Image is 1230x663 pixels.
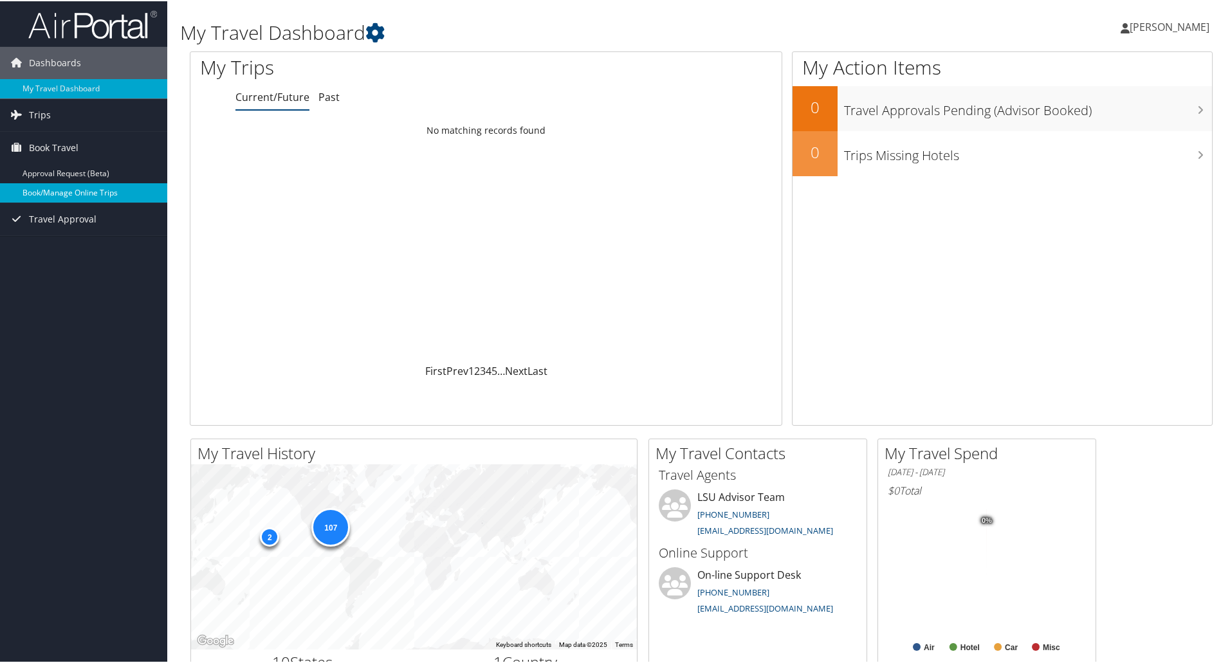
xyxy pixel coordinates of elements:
[197,441,637,463] h2: My Travel History
[194,631,237,648] a: Open this area in Google Maps (opens a new window)
[235,89,309,103] a: Current/Future
[1130,19,1209,33] span: [PERSON_NAME]
[491,363,497,377] a: 5
[888,482,1086,496] h6: Total
[480,363,486,377] a: 3
[1121,6,1222,45] a: [PERSON_NAME]
[425,363,446,377] a: First
[924,642,935,651] text: Air
[28,8,157,39] img: airportal-logo.png
[496,639,551,648] button: Keyboard shortcuts
[29,131,78,163] span: Book Travel
[697,523,833,535] a: [EMAIL_ADDRESS][DOMAIN_NAME]
[793,140,838,162] h2: 0
[793,85,1212,130] a: 0Travel Approvals Pending (Advisor Booked)
[793,130,1212,175] a: 0Trips Missing Hotels
[888,482,899,496] span: $0
[652,488,863,541] li: LSU Advisor Team
[260,526,279,545] div: 2
[982,516,992,523] tspan: 0%
[659,465,857,483] h3: Travel Agents
[697,601,833,613] a: [EMAIL_ADDRESS][DOMAIN_NAME]
[844,94,1212,118] h3: Travel Approvals Pending (Advisor Booked)
[697,507,769,519] a: [PHONE_NUMBER]
[793,53,1212,80] h1: My Action Items
[200,53,526,80] h1: My Trips
[318,89,340,103] a: Past
[29,98,51,130] span: Trips
[486,363,491,377] a: 4
[888,465,1086,477] h6: [DATE] - [DATE]
[659,543,857,561] h3: Online Support
[615,640,633,647] a: Terms (opens in new tab)
[194,631,237,648] img: Google
[29,202,96,234] span: Travel Approval
[180,18,875,45] h1: My Travel Dashboard
[960,642,980,651] text: Hotel
[1043,642,1060,651] text: Misc
[505,363,528,377] a: Next
[885,441,1096,463] h2: My Travel Spend
[29,46,81,78] span: Dashboards
[652,566,863,619] li: On-line Support Desk
[656,441,867,463] h2: My Travel Contacts
[559,640,607,647] span: Map data ©2025
[497,363,505,377] span: …
[311,507,350,545] div: 107
[1005,642,1018,651] text: Car
[468,363,474,377] a: 1
[474,363,480,377] a: 2
[844,139,1212,163] h3: Trips Missing Hotels
[446,363,468,377] a: Prev
[528,363,547,377] a: Last
[697,585,769,597] a: [PHONE_NUMBER]
[793,95,838,117] h2: 0
[190,118,782,141] td: No matching records found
